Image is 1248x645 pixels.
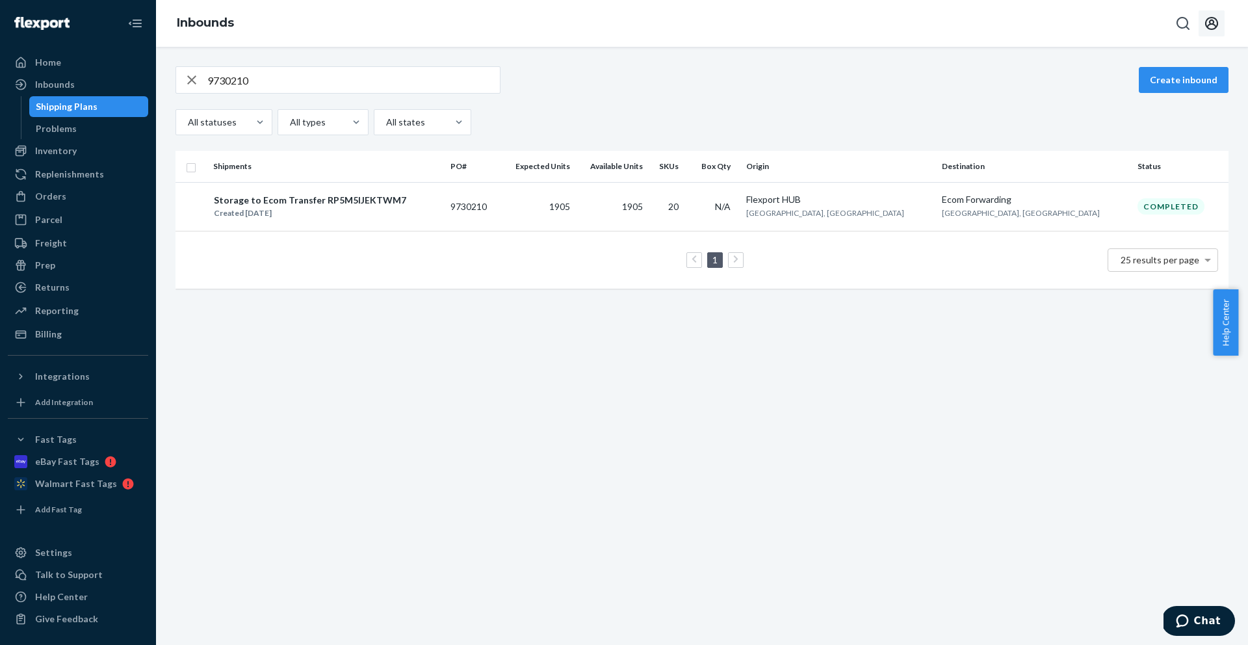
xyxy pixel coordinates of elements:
div: Replenishments [35,168,104,181]
a: Shipping Plans [29,96,149,117]
a: Parcel [8,209,148,230]
th: SKUs [648,151,689,182]
th: Destination [937,151,1132,182]
div: Flexport HUB [746,193,931,206]
a: Orders [8,186,148,207]
span: [GEOGRAPHIC_DATA], [GEOGRAPHIC_DATA] [746,208,904,218]
iframe: Opens a widget where you can chat to one of our agents [1163,606,1235,638]
a: Returns [8,277,148,298]
a: Add Integration [8,392,148,413]
div: Home [35,56,61,69]
button: Close Navigation [122,10,148,36]
div: Shipping Plans [36,100,97,113]
button: Open Search Box [1170,10,1196,36]
div: Add Fast Tag [35,504,82,515]
a: Inbounds [8,74,148,95]
button: Talk to Support [8,564,148,585]
a: Freight [8,233,148,254]
div: Billing [35,328,62,341]
th: Shipments [208,151,445,182]
div: Talk to Support [35,568,103,581]
span: 1905 [549,201,570,212]
th: Available Units [575,151,649,182]
input: All statuses [187,116,188,129]
div: Integrations [35,370,90,383]
th: Box Qty [689,151,741,182]
span: N/A [715,201,731,212]
div: Walmart Fast Tags [35,477,117,490]
a: Help Center [8,586,148,607]
th: Status [1132,151,1228,182]
a: Billing [8,324,148,345]
div: Help Center [35,590,88,603]
span: 20 [668,201,679,212]
button: Integrations [8,366,148,387]
ol: breadcrumbs [166,5,244,42]
div: Fast Tags [35,433,77,446]
button: Give Feedback [8,609,148,629]
div: Returns [35,281,70,294]
span: 25 results per page [1121,254,1199,265]
div: Add Integration [35,397,93,408]
a: Add Fast Tag [8,499,148,520]
a: Inventory [8,140,148,161]
a: Page 1 is your current page [710,254,720,265]
div: Reporting [35,304,79,317]
a: Settings [8,542,148,563]
div: Inventory [35,144,77,157]
a: Home [8,52,148,73]
div: Prep [35,259,55,272]
a: Reporting [8,300,148,321]
span: 1905 [622,201,643,212]
div: Parcel [35,213,62,226]
a: Replenishments [8,164,148,185]
div: Storage to Ecom Transfer RP5M5IJEKTWM7 [214,194,406,207]
input: All states [385,116,386,129]
a: Walmart Fast Tags [8,473,148,494]
div: eBay Fast Tags [35,455,99,468]
div: Inbounds [35,78,75,91]
input: Search inbounds by name, destination, msku... [207,67,500,93]
img: Flexport logo [14,17,70,30]
th: PO# [445,151,500,182]
div: Created [DATE] [214,207,406,220]
button: Help Center [1213,289,1238,356]
div: Settings [35,546,72,559]
button: Open account menu [1199,10,1225,36]
td: 9730210 [445,182,500,231]
input: All types [289,116,290,129]
span: [GEOGRAPHIC_DATA], [GEOGRAPHIC_DATA] [942,208,1100,218]
button: Create inbound [1139,67,1228,93]
div: Problems [36,122,77,135]
a: Inbounds [177,16,234,30]
a: eBay Fast Tags [8,451,148,472]
button: Fast Tags [8,429,148,450]
div: Freight [35,237,67,250]
a: Prep [8,255,148,276]
div: Orders [35,190,66,203]
div: Completed [1137,198,1204,215]
div: Ecom Forwarding [942,193,1127,206]
th: Expected Units [500,151,575,182]
th: Origin [741,151,937,182]
a: Problems [29,118,149,139]
div: Give Feedback [35,612,98,625]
